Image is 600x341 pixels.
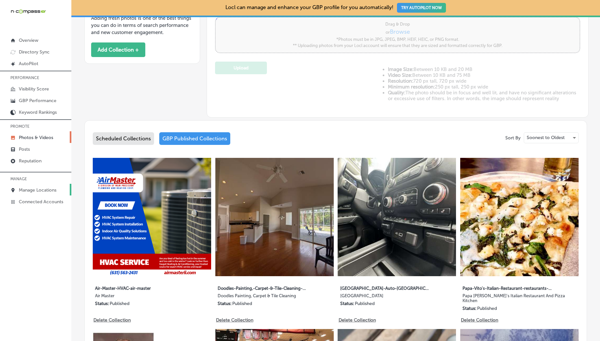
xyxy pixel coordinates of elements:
p: Reputation [19,158,42,164]
div: Soonest to Oldest [524,133,578,143]
p: Status: [462,306,476,311]
label: [GEOGRAPHIC_DATA]-Auto-[GEOGRAPHIC_DATA]-car-dealerships [340,282,430,293]
p: Soonest to Oldest [527,135,565,141]
p: Published [477,306,497,311]
img: Collection thumbnail [215,158,334,276]
p: Delete Collection [339,317,375,323]
p: Sort By [505,135,521,141]
p: Status: [218,301,232,306]
p: Photos & Videos [19,135,53,140]
p: Keyword Rankings [19,110,57,115]
p: Published [110,301,129,306]
p: GBP Performance [19,98,56,103]
p: AutoPilot [19,61,38,66]
p: Delete Collection [93,317,130,323]
p: Overview [19,38,38,43]
div: Scheduled Collections [93,132,154,145]
img: Collection thumbnail [93,158,211,276]
p: Manage Locations [19,187,56,193]
p: Published [355,301,375,306]
p: Visibility Score [19,86,49,92]
img: Collection thumbnail [338,158,456,276]
label: Doodles Painting, Carpet & Tile Cleaning [218,293,308,301]
button: Add Collection + [91,42,145,57]
p: Delete Collection [461,317,498,323]
label: Papa [PERSON_NAME]'s Italian Restaurant And Pizza Kitchen [462,293,576,306]
label: Air-Master-HVAC-air-master [95,282,185,293]
label: Papa-Vito's-Italian-Restaurant-restaurants-near-me [462,282,553,293]
label: Doodles-Painting,-Carpet-&-Tile-Cleaning-carpet-cleaner [218,282,308,293]
p: Adding fresh photos is one of the best things you can do in terms of search performance and new c... [91,15,193,36]
label: Air Master [95,293,185,301]
p: Connected Accounts [19,199,63,205]
p: Directory Sync [19,49,50,55]
button: TRY AUTOPILOT NOW [397,3,446,13]
p: Delete Collection [216,317,253,323]
p: Status: [95,301,109,306]
img: 660ab0bf-5cc7-4cb8-ba1c-48b5ae0f18e60NCTV_CLogo_TV_Black_-500x88.png [10,8,46,15]
p: Published [232,301,252,306]
div: GBP Published Collections [159,132,230,145]
label: [GEOGRAPHIC_DATA] [340,293,430,301]
p: Posts [19,147,30,152]
p: Status: [340,301,354,306]
img: Collection thumbnail [460,158,579,276]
